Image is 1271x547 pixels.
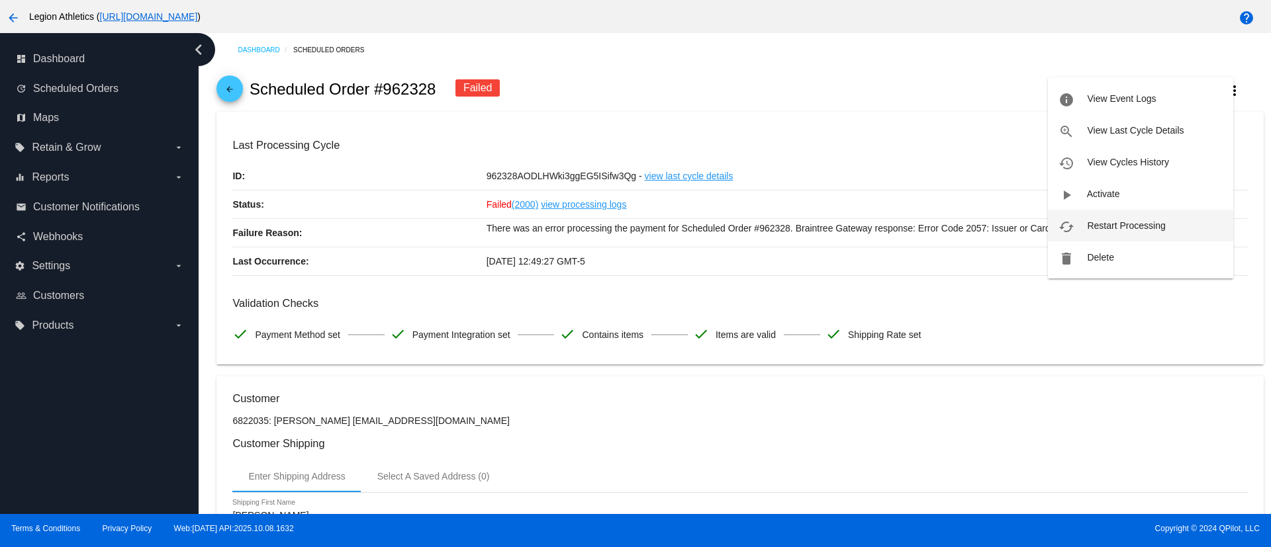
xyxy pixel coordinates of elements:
[1087,157,1168,167] span: View Cycles History
[1087,252,1113,263] span: Delete
[1087,125,1184,136] span: View Last Cycle Details
[1059,251,1074,267] mat-icon: delete
[1059,92,1074,108] mat-icon: info
[1059,124,1074,140] mat-icon: zoom_in
[1059,219,1074,235] mat-icon: cached
[1087,189,1120,199] span: Activate
[1059,187,1074,203] mat-icon: play_arrow
[1087,220,1165,231] span: Restart Processing
[1087,93,1156,104] span: View Event Logs
[1059,155,1074,171] mat-icon: history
